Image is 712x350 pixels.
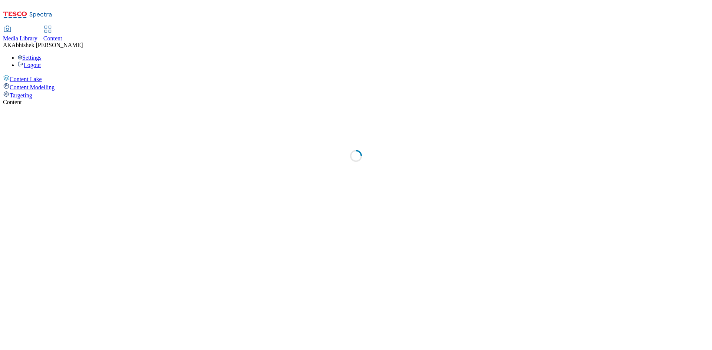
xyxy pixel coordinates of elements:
[3,74,709,83] a: Content Lake
[10,92,32,99] span: Targeting
[3,26,37,42] a: Media Library
[43,35,62,41] span: Content
[3,35,37,41] span: Media Library
[3,83,709,91] a: Content Modelling
[3,91,709,99] a: Targeting
[18,62,41,68] a: Logout
[3,99,709,106] div: Content
[10,76,42,82] span: Content Lake
[10,84,55,90] span: Content Modelling
[43,26,62,42] a: Content
[18,54,42,61] a: Settings
[11,42,83,48] span: Abhishek [PERSON_NAME]
[3,42,11,48] span: AK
